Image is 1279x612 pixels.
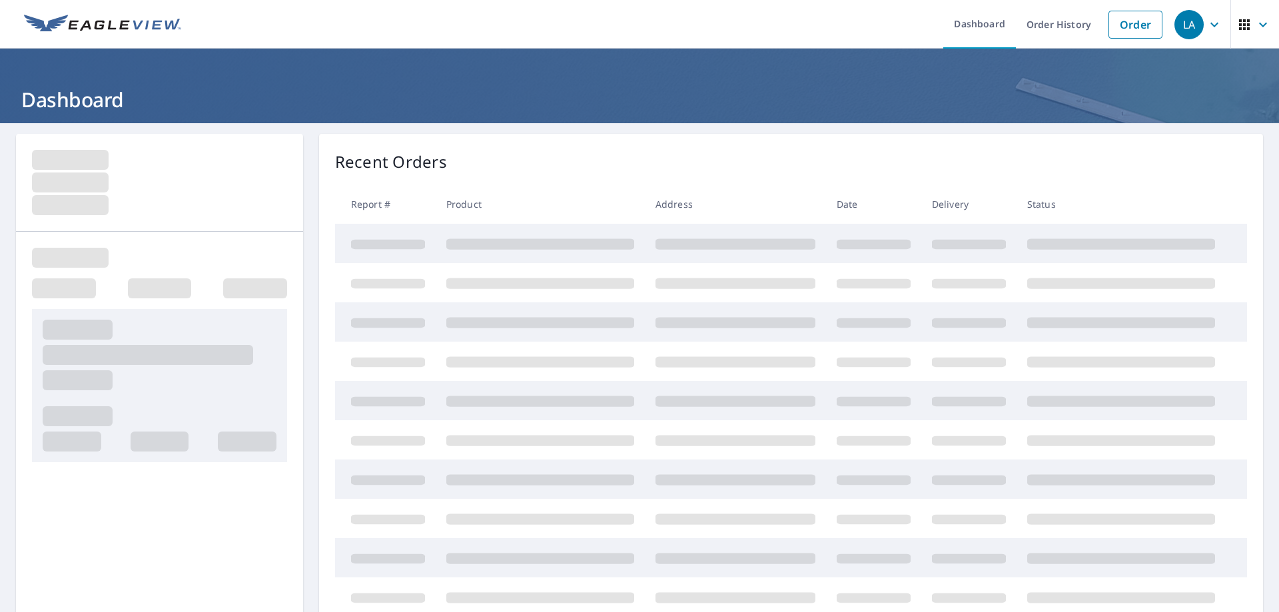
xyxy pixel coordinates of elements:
p: Recent Orders [335,150,447,174]
div: LA [1174,10,1204,39]
th: Status [1017,184,1226,224]
th: Delivery [921,184,1017,224]
h1: Dashboard [16,86,1263,113]
th: Product [436,184,645,224]
th: Date [826,184,921,224]
a: Order [1108,11,1162,39]
img: EV Logo [24,15,181,35]
th: Report # [335,184,436,224]
th: Address [645,184,826,224]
